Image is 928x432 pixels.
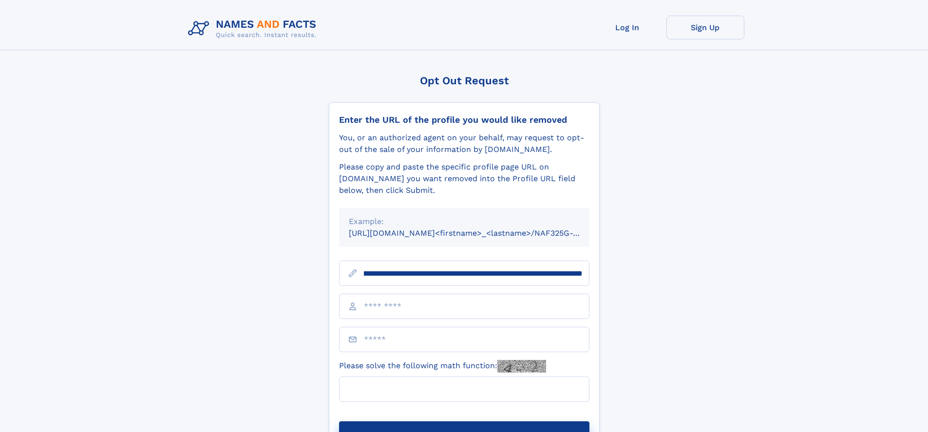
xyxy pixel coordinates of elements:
[184,16,324,42] img: Logo Names and Facts
[339,132,589,155] div: You, or an authorized agent on your behalf, may request to opt-out of the sale of your informatio...
[349,216,580,227] div: Example:
[339,114,589,125] div: Enter the URL of the profile you would like removed
[588,16,666,39] a: Log In
[666,16,744,39] a: Sign Up
[339,161,589,196] div: Please copy and paste the specific profile page URL on [DOMAIN_NAME] you want removed into the Pr...
[339,360,546,373] label: Please solve the following math function:
[349,228,608,238] small: [URL][DOMAIN_NAME]<firstname>_<lastname>/NAF325G-xxxxxxxx
[329,75,600,87] div: Opt Out Request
